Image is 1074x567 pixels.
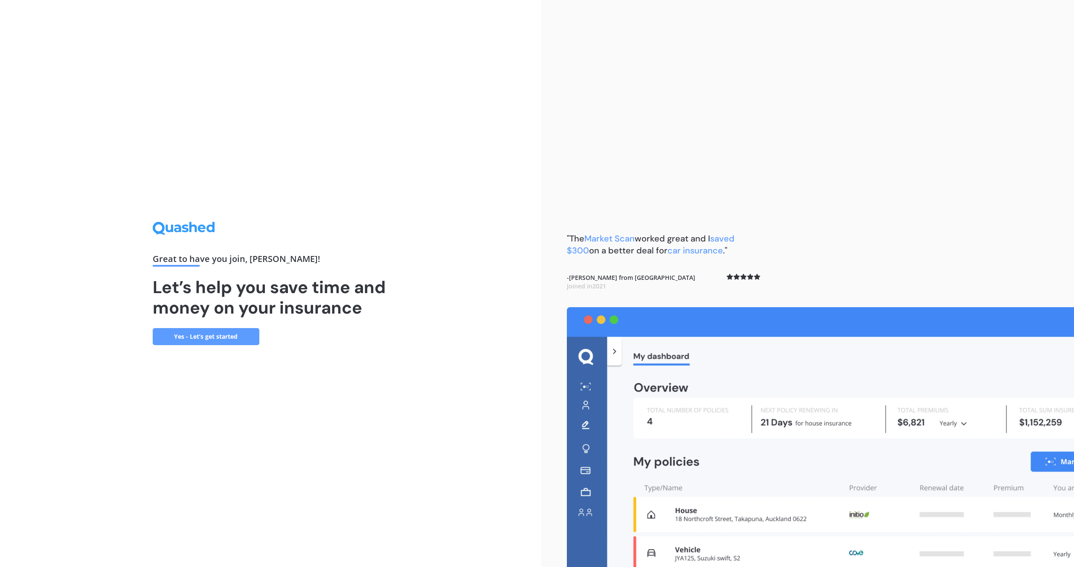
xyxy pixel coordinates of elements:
b: - [PERSON_NAME] from [GEOGRAPHIC_DATA] [567,273,695,290]
span: car insurance [668,245,723,256]
img: dashboard.webp [567,307,1074,567]
span: Joined in 2021 [567,282,606,290]
a: Yes - Let’s get started [153,328,259,345]
b: "The worked great and I on a better deal for ." [567,233,734,256]
h1: Let’s help you save time and money on your insurance [153,277,389,318]
div: Great to have you join , [PERSON_NAME] ! [153,255,389,267]
span: saved $300 [567,233,734,256]
span: Market Scan [584,233,635,244]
